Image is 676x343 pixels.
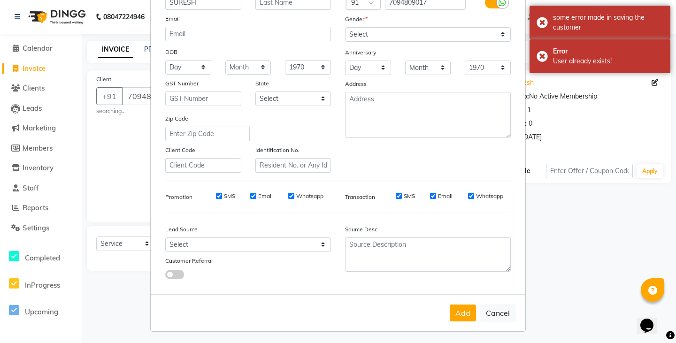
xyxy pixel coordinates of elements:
label: SMS [224,192,235,200]
div: User already exists! [553,56,663,66]
iframe: chat widget [637,305,667,334]
label: Source Desc [345,225,377,234]
label: Client Code [165,146,195,154]
label: DOB [165,48,177,56]
label: Email [438,192,453,200]
label: Identification No. [255,146,300,154]
input: Email [165,27,331,41]
label: Email [258,192,273,200]
input: Enter Zip Code [165,127,250,141]
label: Customer Referral [165,257,213,265]
label: Whatsapp [476,192,503,200]
label: Zip Code [165,114,188,123]
label: Address [345,80,367,88]
label: Gender [345,15,368,23]
button: Cancel [480,304,516,322]
div: some error made in saving the customer [553,13,663,32]
input: GST Number [165,91,241,106]
div: Error [553,46,663,56]
label: GST Number [165,79,199,88]
input: Client Code [165,158,241,173]
label: Lead Source [165,225,198,234]
label: Email [165,15,180,23]
label: SMS [404,192,415,200]
label: State [255,79,269,88]
label: Transaction [345,193,375,201]
input: Resident No. or Any Id [255,158,331,173]
label: Anniversary [345,48,376,57]
label: Promotion [165,193,192,201]
label: Whatsapp [296,192,323,200]
button: Add [450,305,476,321]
